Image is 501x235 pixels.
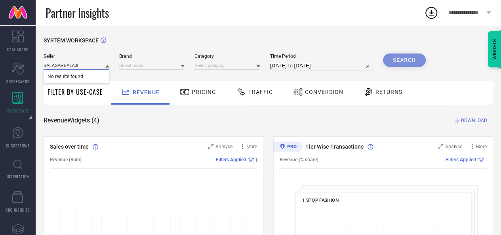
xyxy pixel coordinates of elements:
[446,157,476,162] span: Filters Applied
[476,144,487,149] span: More
[119,53,185,59] span: Brand
[192,89,216,95] span: Pricing
[246,144,257,149] span: More
[248,89,273,95] span: Traffic
[44,117,99,124] span: Revenue Widgets ( 4 )
[50,157,82,162] span: Revenue (Sum)
[7,174,29,180] span: INSPIRATION
[216,157,246,162] span: Filters Applied
[44,53,109,59] span: Seller
[424,6,438,20] div: Open download list
[44,37,99,44] span: SYSTEM WORKSPACE
[194,53,260,59] span: Category
[273,141,303,153] div: Premium
[44,70,109,83] span: No results found
[119,61,185,70] input: Select brand
[375,89,402,95] span: Returns
[270,61,373,71] input: Select time period
[486,157,487,162] span: |
[208,144,213,149] svg: Zoom
[438,144,443,149] svg: Zoom
[305,89,343,95] span: Conversion
[280,157,318,162] span: Revenue (% share)
[48,87,103,97] span: Filter By Use-Case
[270,53,373,59] span: Time Period
[6,78,30,84] span: SCORECARDS
[256,157,257,162] span: |
[46,5,109,21] span: Partner Insights
[215,144,232,149] span: Analyse
[6,143,30,149] span: SUGGESTIONS
[302,197,339,203] span: 1 STOP FASHION
[133,89,160,96] span: Revenue
[194,61,260,70] input: Select category
[7,108,29,114] span: WORKSPACE
[461,117,487,124] span: DOWNLOAD
[50,143,89,150] span: Sales over time
[6,207,30,213] span: CDC INSIGHTS
[445,144,462,149] span: Analyse
[7,46,29,52] span: DASHBOARD
[305,143,364,150] span: Tier Wise Transactions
